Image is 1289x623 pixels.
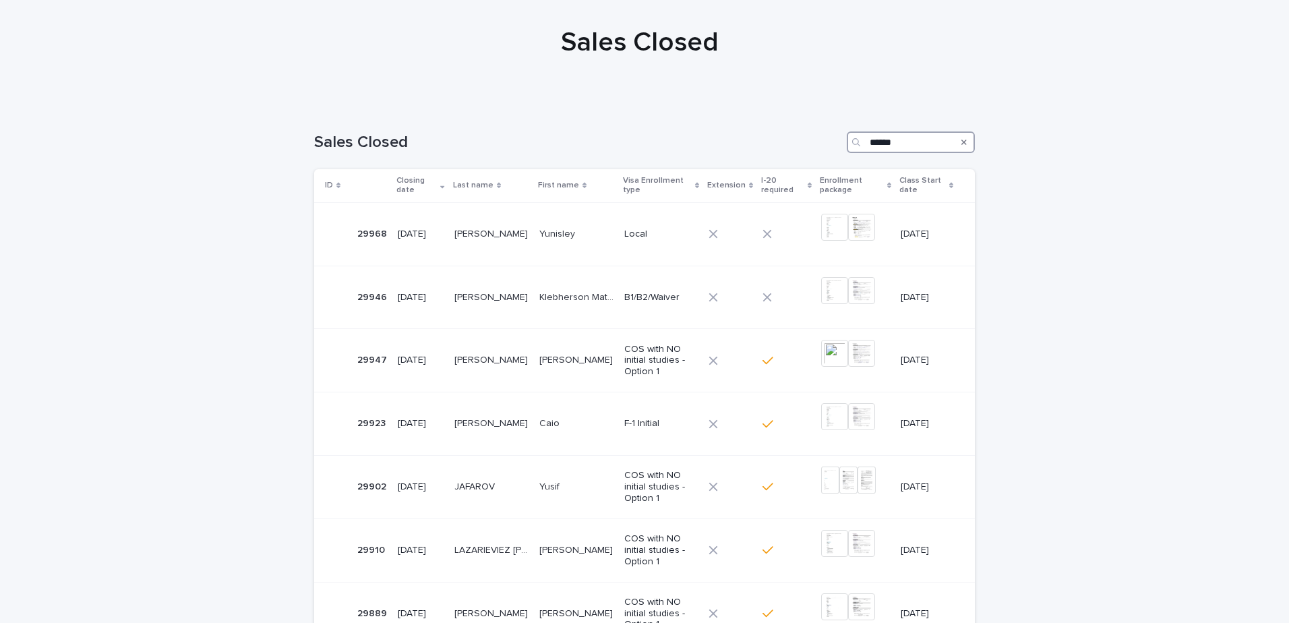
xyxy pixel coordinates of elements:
p: [DATE] [398,545,444,556]
p: 29947 [357,352,390,366]
h1: Sales Closed [314,133,841,152]
p: [PERSON_NAME] [454,226,531,240]
p: Yusif [539,479,562,493]
tr: 2996829968 [DATE][PERSON_NAME][PERSON_NAME] YunisleyYunisley Local[DATE] [314,202,975,266]
p: Yunisley [539,226,578,240]
p: Local [624,229,698,240]
p: [DATE] [398,355,444,366]
p: [DATE] [398,481,444,493]
p: Last name [453,178,493,193]
p: 29910 [357,542,388,556]
p: 29968 [357,226,390,240]
p: ID [325,178,333,193]
p: Visa Enrollment type [623,173,692,198]
p: [PERSON_NAME] [454,605,531,620]
p: Klebherson Matheus [539,289,616,303]
p: Caio [539,415,562,429]
p: JAFAROV [454,479,498,493]
p: [DATE] [398,292,444,303]
tr: 2994629946 [DATE][PERSON_NAME][PERSON_NAME] Klebherson MatheusKlebherson Matheus B1/B2/Waiver[DATE] [314,266,975,329]
p: I-20 required [761,173,804,198]
p: [DATE] [901,229,953,240]
h1: Sales Closed [309,26,970,59]
p: COS with NO initial studies - Option 1 [624,344,698,378]
p: [DATE] [901,355,953,366]
p: [DATE] [901,608,953,620]
p: LAZARIEVIEZ ANTONIO SERRUYA [454,542,531,556]
tr: 2990229902 [DATE]JAFAROVJAFAROV YusifYusif COS with NO initial studies - Option 1[DATE] [314,455,975,518]
p: 29946 [357,289,390,303]
p: [DATE] [398,608,444,620]
p: 29923 [357,415,388,429]
p: [DATE] [901,481,953,493]
p: [PERSON_NAME] [454,289,531,303]
p: [DATE] [398,229,444,240]
p: CASTELLANOS ALVAREZ [454,352,531,366]
p: First name [538,178,579,193]
p: COS with NO initial studies - Option 1 [624,533,698,567]
p: [DATE] [901,418,953,429]
p: 29889 [357,605,390,620]
input: Search [847,131,975,153]
p: Extension [707,178,746,193]
p: Class Start date [899,173,946,198]
p: [DATE] [901,292,953,303]
p: [PERSON_NAME] [539,605,616,620]
p: [PERSON_NAME] [539,352,616,366]
p: Enrollment package [820,173,883,198]
p: [PERSON_NAME] [454,415,531,429]
p: [DATE] [398,418,444,429]
tr: 2992329923 [DATE][PERSON_NAME][PERSON_NAME] CaioCaio F-1 Initial[DATE] [314,392,975,456]
p: F-1 Initial [624,418,698,429]
p: COS with NO initial studies - Option 1 [624,470,698,504]
p: [DATE] [901,545,953,556]
p: 29902 [357,479,389,493]
p: Closing date [396,173,437,198]
tr: 2991029910 [DATE]LAZARIEVIEZ [PERSON_NAME]LAZARIEVIEZ [PERSON_NAME] [PERSON_NAME][PERSON_NAME] CO... [314,518,975,582]
tr: 2994729947 [DATE][PERSON_NAME][PERSON_NAME] [PERSON_NAME][PERSON_NAME] COS with NO initial studie... [314,329,975,392]
p: [PERSON_NAME] [539,542,616,556]
p: B1/B2/Waiver [624,292,698,303]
